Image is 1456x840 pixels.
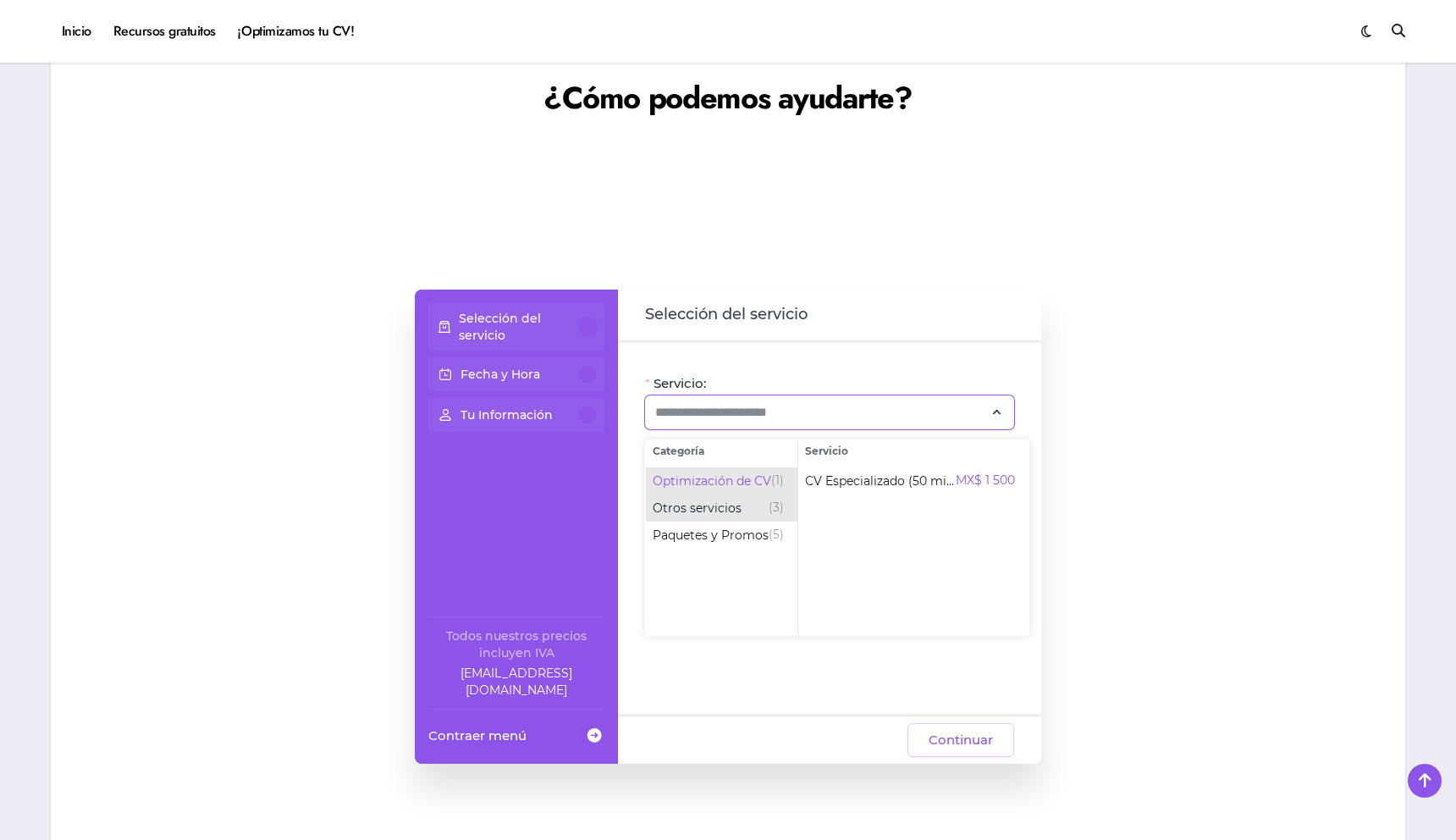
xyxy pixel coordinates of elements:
span: Continuar [929,730,993,750]
a: ¡Optimizamos tu CV! [227,8,365,54]
div: Selecciona el servicio [645,439,1029,636]
h2: ¿Cómo podemos ayudarte? [68,76,1388,119]
span: Servicio: [654,375,706,392]
span: Servicio [798,440,1029,462]
span: Otros servicios [653,500,742,517]
span: MX$ 1 500 [956,471,1015,491]
span: Categoría [646,440,797,462]
a: Recursos gratuitos [102,8,227,54]
span: Selección del servicio [645,303,808,327]
p: Tu Información [461,406,553,423]
div: Todos nuestros precios incluyen IVA [428,627,604,661]
span: (3) [769,498,784,518]
button: Continuar [907,723,1014,757]
span: (1) [771,471,784,491]
span: Paquetes y Promos [653,527,769,544]
a: Company email: ayuda@elhadadelasvacantes.com [428,665,604,699]
p: Fecha y Hora [461,366,540,383]
span: (5) [769,525,784,545]
a: Inicio [51,8,102,54]
span: Contraer menú [428,727,527,744]
span: Optimización de CV [653,472,771,489]
p: Selección del servicio [459,310,579,344]
span: CV Especializado (50 min) [805,472,956,489]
